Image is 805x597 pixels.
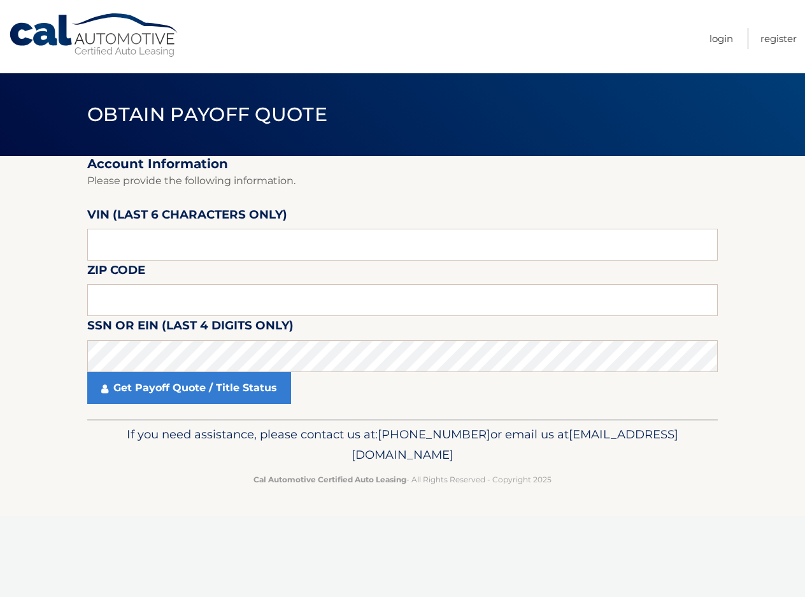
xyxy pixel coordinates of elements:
span: Obtain Payoff Quote [87,103,327,126]
p: Please provide the following information. [87,172,718,190]
h2: Account Information [87,156,718,172]
label: SSN or EIN (last 4 digits only) [87,316,294,340]
a: Get Payoff Quote / Title Status [87,372,291,404]
a: Cal Automotive [8,13,180,58]
label: Zip Code [87,261,145,284]
strong: Cal Automotive Certified Auto Leasing [253,475,406,484]
label: VIN (last 6 characters only) [87,205,287,229]
a: Login [709,28,733,49]
a: Register [760,28,797,49]
span: [PHONE_NUMBER] [378,427,490,442]
p: - All Rights Reserved - Copyright 2025 [96,473,709,486]
p: If you need assistance, please contact us at: or email us at [96,424,709,465]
